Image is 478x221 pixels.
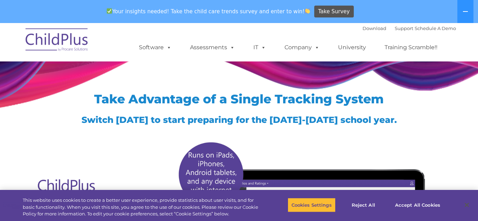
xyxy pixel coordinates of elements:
[314,6,354,18] a: Take Survey
[415,25,456,31] a: Schedule A Demo
[288,198,336,212] button: Cookies Settings
[23,197,263,218] div: This website uses cookies to create a better user experience, provide statistics about user visit...
[104,5,313,18] span: Your insights needed! Take the child care trends survey and enter to win!
[395,25,413,31] a: Support
[342,198,385,212] button: Reject All
[132,40,178,54] a: Software
[246,40,273,54] a: IT
[22,23,92,58] img: ChildPlus by Procare Solutions
[378,40,444,54] a: Training Scramble!!
[363,25,456,31] font: |
[318,6,350,18] span: Take Survey
[94,91,384,106] span: Take Advantage of a Single Tracking System
[82,115,397,125] span: Switch [DATE] to start preparing for the [DATE]-[DATE] school year.
[107,8,112,14] img: ✅
[363,25,386,31] a: Download
[183,40,242,54] a: Assessments
[331,40,373,54] a: University
[391,198,444,212] button: Accept All Cookies
[277,40,326,54] a: Company
[305,8,310,14] img: 👏
[459,197,475,213] button: Close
